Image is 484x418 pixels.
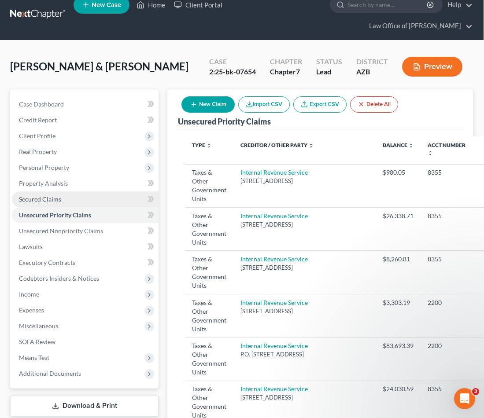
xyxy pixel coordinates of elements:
[383,212,414,220] div: $26,338.71
[18,62,159,77] p: Hi there!
[428,255,470,264] div: 8355
[18,19,77,28] img: logo
[12,255,159,271] a: Executory Contracts
[428,150,433,156] i: unfold_more
[19,132,55,139] span: Client Profile
[238,96,290,113] button: Import CSV
[192,341,226,377] div: Taxes & Other Government Units
[19,354,49,361] span: Means Test
[240,142,314,148] a: Creditor / Other Party unfold_more
[408,143,414,148] i: unfold_more
[9,154,167,187] div: Send us a messageWe typically reply in a few hours
[19,338,55,345] span: SOFA Review
[13,217,163,233] div: Attorney's Disclosure of Compensation
[428,212,470,220] div: 8355
[350,96,398,113] button: Delete All
[240,342,308,349] a: Internal Revenue Service
[10,396,159,416] a: Download & Print
[18,171,147,180] div: We typically reply in a few hours
[316,67,342,77] div: Lead
[12,239,159,255] a: Lawsuits
[118,275,176,310] button: Help
[73,297,103,303] span: Messages
[240,255,308,263] a: Internal Revenue Service
[240,212,308,220] a: Internal Revenue Service
[240,169,308,176] a: Internal Revenue Service
[383,341,414,350] div: $83,693.39
[19,243,43,250] span: Lawsuits
[18,124,36,142] img: Profile image for Lindsey
[428,298,470,307] div: 2200
[151,14,167,30] div: Close
[454,388,475,409] iframe: Intercom live chat
[19,195,61,203] span: Secured Claims
[383,255,414,264] div: $8,260.81
[428,168,470,177] div: 8355
[19,297,39,303] span: Home
[18,77,159,92] p: How can we help?
[39,133,90,142] div: [PERSON_NAME]
[206,143,211,148] i: unfold_more
[19,275,99,282] span: Codebtors Insiders & Notices
[192,212,226,247] div: Taxes & Other Government Units
[128,14,145,32] img: Profile image for Lindsey
[402,57,462,77] button: Preview
[18,237,148,255] div: Statement of Financial Affairs - Payments Made in the Last 90 days
[92,133,117,142] div: • [DATE]
[19,211,91,219] span: Unsecured Priority Claims
[383,142,414,148] a: Balance unfold_more
[428,142,466,156] a: Acct Number unfold_more
[59,275,117,310] button: Messages
[240,177,369,185] div: [STREET_ADDRESS]
[240,385,308,392] a: Internal Revenue Service
[19,306,44,314] span: Expenses
[19,164,69,171] span: Personal Property
[111,14,129,32] img: Profile image for Emma
[19,148,57,155] span: Real Property
[9,103,167,150] div: Recent messageProfile image for LindseyWe could set you up with a one week free trial for the cli...
[308,143,314,148] i: unfold_more
[19,100,64,108] span: Case Dashboard
[383,385,414,393] div: $24,030.59
[12,223,159,239] a: Unsecured Nonpriority Claims
[472,388,479,395] span: 3
[19,116,57,124] span: Credit Report
[13,196,163,213] button: Search for help
[356,67,388,77] div: AZB
[19,227,103,235] span: Unsecured Nonpriority Claims
[13,233,163,259] div: Statement of Financial Affairs - Payments Made in the Last 90 days
[18,111,158,120] div: Recent message
[13,259,163,275] div: Amendments
[12,191,159,207] a: Secured Claims
[19,290,39,298] span: Income
[12,334,159,350] a: SOFA Review
[140,297,154,303] span: Help
[19,180,68,187] span: Property Analysis
[270,57,302,67] div: Chapter
[18,262,148,271] div: Amendments
[18,220,148,230] div: Attorney's Disclosure of Compensation
[94,14,112,32] img: Profile image for James
[293,96,347,113] a: Export CSV
[178,116,271,127] div: Unsecured Priority Claims
[428,341,470,350] div: 2200
[9,117,167,149] div: Profile image for LindseyWe could set you up with a one week free trial for the client portal if ...
[19,259,75,266] span: Executory Contracts
[356,57,388,67] div: District
[192,142,211,148] a: Type unfold_more
[240,350,369,359] div: P.O. [STREET_ADDRESS]
[383,298,414,307] div: $3,303.19
[12,96,159,112] a: Case Dashboard
[365,18,473,34] a: Law Office of [PERSON_NAME]
[192,298,226,334] div: Taxes & Other Government Units
[39,125,446,132] span: We could set you up with a one week free trial for the client portal if that is something you are...
[12,207,159,223] a: Unsecured Priority Claims
[19,322,58,330] span: Miscellaneous
[240,307,369,315] div: [STREET_ADDRESS]
[192,255,226,290] div: Taxes & Other Government Units
[209,67,256,77] div: 2:25-bk-07654
[10,60,188,73] span: [PERSON_NAME] & [PERSON_NAME]
[18,161,147,171] div: Send us a message
[240,264,369,272] div: [STREET_ADDRESS]
[19,370,81,377] span: Additional Documents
